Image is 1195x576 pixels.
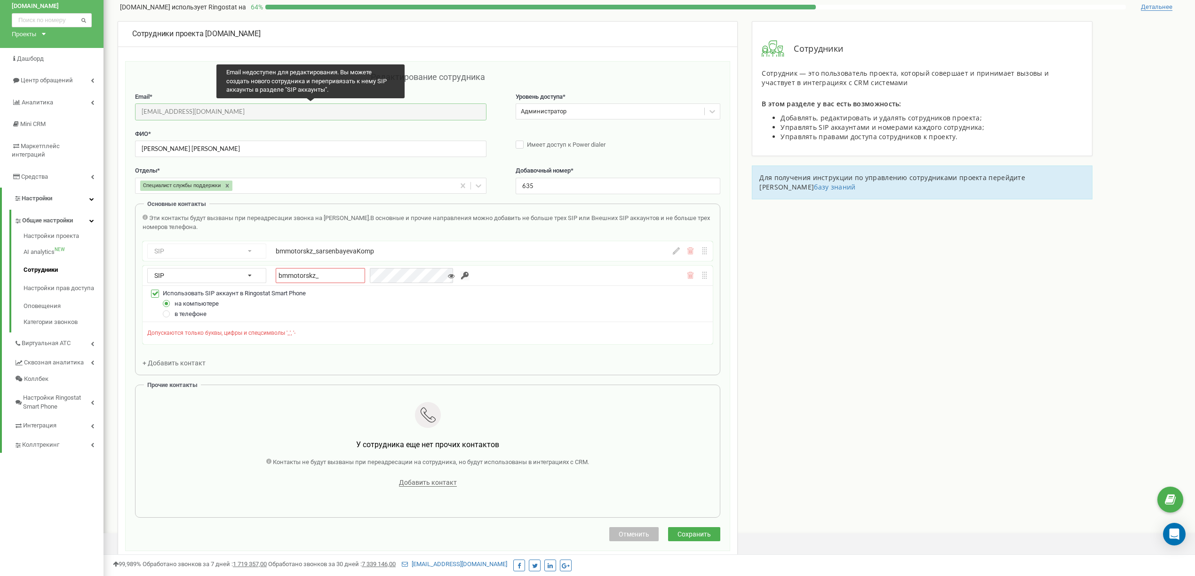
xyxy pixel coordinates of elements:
[143,359,206,367] span: + Добавить контакт
[356,440,499,449] span: У сотрудника еще нет прочих контактов
[762,99,901,108] span: В этом разделе у вас есть возможность:
[132,29,723,39] div: [DOMAIN_NAME]
[781,123,984,132] span: Управлять SIP аккаунтами и номерами каждого сотрудника;
[22,339,71,348] span: Виртуальная АТС
[14,352,104,371] a: Сквозная аналитика
[273,458,589,466] span: Контакты не будут вызваны при переадресации на сотрудника, но будут использованы в интеграциях с ...
[21,173,48,180] span: Средства
[24,297,104,316] a: Оповещения
[17,55,44,62] span: Дашборд
[814,182,855,191] a: базу знаний
[135,103,486,120] input: Введите Email
[24,279,104,298] a: Настройки прав доступа
[781,132,957,141] span: Управлять правами доступа сотрудников к проекту.
[147,330,295,336] span: Допускаются только буквы, цифры и спецсимволы '_', '-
[22,216,73,225] span: Общие настройки
[135,167,157,174] span: Отделы
[21,77,73,84] span: Центр обращений
[12,2,92,11] a: [DOMAIN_NAME]
[619,530,649,538] span: Отменить
[2,188,104,210] a: Настройки
[24,316,104,327] a: Категории звонков
[759,173,1025,191] span: Для получения инструкции по управлению сотрудниками проекта перейдите [PERSON_NAME]
[14,434,104,453] a: Коллтрекинг
[147,381,198,388] span: Прочие контакты
[1141,3,1172,11] span: Детальнее
[371,72,485,82] span: Редактирование сотрудника
[527,141,605,148] span: Имеет доступ к Power dialer
[784,43,843,55] span: Сотрудники
[14,387,104,415] a: Настройки Ringostat Smart Phone
[268,560,396,568] span: Обработано звонков за 30 дней :
[135,141,486,157] input: Введите ФИО
[23,421,56,430] span: Интеграция
[14,332,104,352] a: Виртуальная АТС
[402,560,507,568] a: [EMAIL_ADDRESS][DOMAIN_NAME]
[762,69,1049,87] span: Сотрудник — это пользователь проекта, который совершает и принимает вызовы и участвует в интеграц...
[246,2,265,12] p: 64 %
[113,560,141,568] span: 99,989%
[24,358,84,367] span: Сквозная аналитика
[132,29,203,38] span: Сотрудники проекта
[362,560,396,568] u: 7 339 146,00
[24,232,104,243] a: Настройки проекта
[154,272,164,279] span: SIP
[460,271,470,280] input: Сгенерируйте надежный пароль. Ringostat создаст пароль, соответствующий всем требованиям безопасн...
[781,113,982,122] span: Добавлять, редактировать и удалять сотрудников проекта;
[12,30,36,39] div: Проекты
[120,2,246,12] p: [DOMAIN_NAME]
[23,394,91,411] span: Настройки Ringostat Smart Phone
[14,415,104,434] a: Интеграция
[135,93,150,100] span: Email
[516,178,721,194] input: Укажите добавочный номер
[147,200,206,207] span: Основные контакты
[448,273,454,279] i: Показать/Скрыть пароль
[516,167,571,174] span: Добавочный номер
[24,261,104,279] a: Сотрудники
[521,107,566,116] div: Администратор
[516,93,563,100] span: Уровень доступа
[175,310,207,317] span: в телефоне
[135,130,148,137] span: ФИО
[677,530,711,538] span: Сохранить
[14,210,104,229] a: Общие настройки
[172,3,246,11] span: использует Ringostat на
[276,268,365,284] input: Введите имя SIP аккаунта
[233,560,267,568] u: 1 719 357,00
[399,479,457,487] span: Добавить контакт
[140,181,222,191] div: Специалист службы поддержки
[24,243,104,261] a: AI analyticsNEW
[22,195,52,202] span: Настройки
[149,214,370,221] span: Эти контакты будут вызваны при переадресации звонка на [PERSON_NAME].
[143,560,267,568] span: Обработано звонков за 7 дней :
[668,527,720,541] button: Сохранить
[143,241,713,261] div: SIPbmmotorskz_sarsenbayevaKomp
[143,214,710,230] span: В основные и прочие направления можно добавить не больше трех SIP или Внешних SIP аккаунтов и не ...
[1163,523,1186,545] div: Open Intercom Messenger
[175,300,219,307] span: на компьютере
[22,99,53,106] span: Аналитика
[12,142,60,158] span: Маркетплейс интеграций
[163,290,306,297] span: Использовать SIP аккаунт в Ringostat Smart Phone
[609,527,659,541] button: Отменить
[12,13,92,27] input: Поиск по номеру
[276,246,562,256] div: bmmotorskz_sarsenbayevaKomp
[446,271,456,281] button: Показать/Скрыть пароль
[14,371,104,387] a: Коллбек
[20,120,46,127] span: Mini CRM
[22,441,59,450] span: Коллтрекинг
[24,375,48,384] span: Коллбек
